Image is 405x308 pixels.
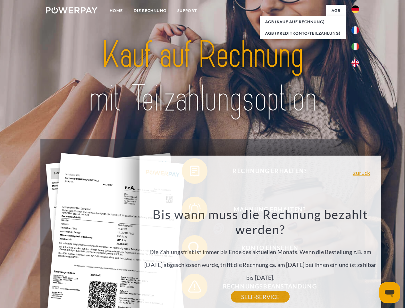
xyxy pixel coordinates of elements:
img: fr [351,26,359,34]
a: agb [326,5,346,16]
img: logo-powerpay-white.svg [46,7,97,13]
img: en [351,59,359,67]
img: de [351,5,359,13]
a: DIE RECHNUNG [128,5,172,16]
a: SUPPORT [172,5,202,16]
a: zurück [353,170,370,175]
img: it [351,43,359,50]
div: Die Zahlungsfrist ist immer bis Ende des aktuellen Monats. Wenn die Bestellung z.B. am [DATE] abg... [143,207,377,297]
a: AGB (Kreditkonto/Teilzahlung) [260,28,346,39]
a: SELF-SERVICE [231,291,290,303]
h3: Bis wann muss die Rechnung bezahlt werden? [143,207,377,237]
img: title-powerpay_de.svg [61,31,344,123]
a: Home [104,5,128,16]
iframe: Button to launch messaging window [379,282,400,303]
a: AGB (Kauf auf Rechnung) [260,16,346,28]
